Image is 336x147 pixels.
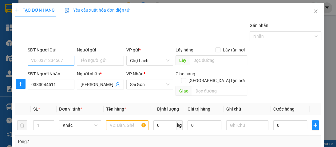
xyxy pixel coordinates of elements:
[65,8,69,13] img: icon
[28,70,74,77] div: SĐT Người Nhận
[224,103,271,115] th: Ghi chú
[157,107,179,111] span: Định lượng
[130,56,169,65] span: Chợ Lách
[192,86,247,96] input: Dọc đường
[186,77,247,84] span: [GEOGRAPHIC_DATA] tận nơi
[176,86,192,96] span: Giao
[65,8,129,13] span: Yêu cầu xuất hóa đơn điện tử
[15,8,19,12] span: plus
[273,107,294,111] span: Cước hàng
[77,47,124,53] div: Người gửi
[176,71,195,76] span: Giao hàng
[33,107,38,111] span: SL
[106,107,126,111] span: Tên hàng
[313,9,318,14] span: close
[176,47,193,52] span: Lấy hàng
[63,121,97,130] span: Khác
[220,47,247,53] span: Lấy tận nơi
[17,120,27,130] button: delete
[226,120,268,130] input: Ghi Chú
[28,47,74,53] div: SĐT Người Gửi
[126,47,173,53] div: VP gửi
[176,120,183,130] span: kg
[15,8,55,13] span: TẠO ĐƠN HÀNG
[17,138,130,145] div: Tổng: 1
[188,120,221,130] input: 0
[307,3,324,20] button: Close
[312,120,319,130] button: plus
[77,70,124,77] div: Người nhận
[130,80,169,89] span: Sài Gòn
[16,81,25,86] span: plus
[250,23,268,28] label: Gán nhãn
[126,71,144,76] span: VP Nhận
[115,82,120,87] span: user-add
[16,79,26,89] button: plus
[312,123,318,128] span: plus
[59,107,82,111] span: Đơn vị tính
[176,55,190,65] span: Lấy
[106,120,148,130] input: VD: Bàn, Ghế
[190,55,247,65] input: Dọc đường
[188,107,210,111] span: Giá trị hàng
